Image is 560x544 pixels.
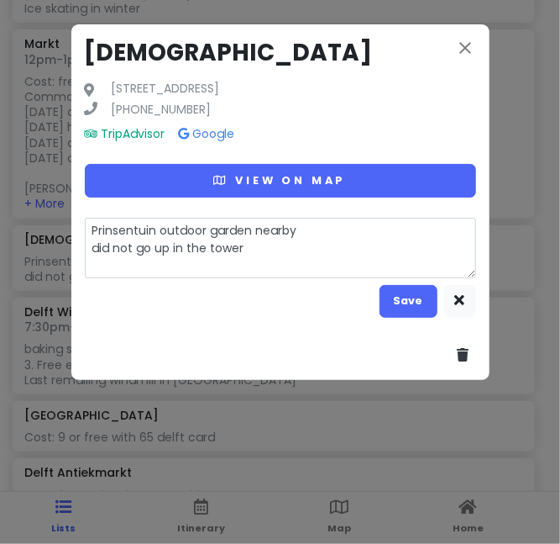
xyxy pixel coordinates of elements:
h3: [DEMOGRAPHIC_DATA] [85,38,476,68]
button: View on map [85,164,476,197]
i: close [456,38,476,58]
button: Close [456,38,476,61]
a: TripAdvisor [85,125,165,142]
a: [STREET_ADDRESS] [112,82,220,97]
textarea: Prinsentuin outdoor garden nearby did not go up in the tower [85,218,476,278]
button: Save [379,285,437,318]
a: [PHONE_NUMBER] [112,100,212,119]
a: Google [179,125,235,142]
